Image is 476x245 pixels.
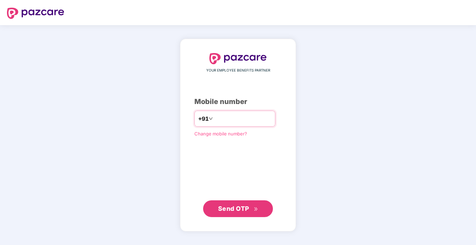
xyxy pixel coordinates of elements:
img: logo [209,53,267,64]
button: Send OTPdouble-right [203,200,273,217]
span: double-right [254,207,258,211]
img: logo [7,8,64,19]
span: +91 [198,114,209,123]
span: down [209,117,213,121]
span: YOUR EMPLOYEE BENEFITS PARTNER [206,68,270,73]
div: Mobile number [194,96,282,107]
a: Change mobile number? [194,131,247,136]
span: Send OTP [218,205,249,212]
